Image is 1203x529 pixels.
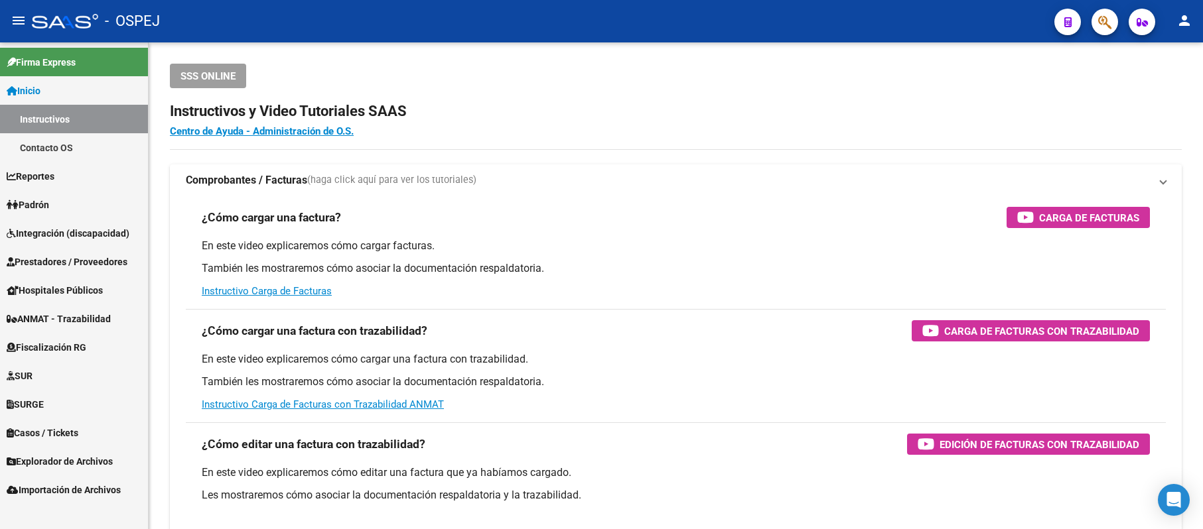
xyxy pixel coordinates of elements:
[7,426,78,440] span: Casos / Tickets
[105,7,160,36] span: - OSPEJ
[7,84,40,98] span: Inicio
[202,352,1150,367] p: En este video explicaremos cómo cargar una factura con trazabilidad.
[180,70,236,82] span: SSS ONLINE
[170,164,1182,196] mat-expansion-panel-header: Comprobantes / Facturas(haga click aquí para ver los tutoriales)
[907,434,1150,455] button: Edición de Facturas con Trazabilidad
[940,436,1139,453] span: Edición de Facturas con Trazabilidad
[7,198,49,212] span: Padrón
[202,488,1150,502] p: Les mostraremos cómo asociar la documentación respaldatoria y la trazabilidad.
[1176,13,1192,29] mat-icon: person
[1039,209,1139,226] span: Carga de Facturas
[912,320,1150,341] button: Carga de Facturas con Trazabilidad
[170,125,354,137] a: Centro de Ayuda - Administración de O.S.
[944,323,1139,339] span: Carga de Facturas con Trazabilidad
[7,283,103,298] span: Hospitales Públicos
[186,173,307,188] strong: Comprobantes / Facturas
[7,169,54,184] span: Reportes
[7,454,113,469] span: Explorador de Archivos
[7,255,127,269] span: Prestadores / Proveedores
[202,285,332,297] a: Instructivo Carga de Facturas
[11,13,27,29] mat-icon: menu
[202,208,341,227] h3: ¿Cómo cargar una factura?
[1007,207,1150,228] button: Carga de Facturas
[202,375,1150,389] p: También les mostraremos cómo asociar la documentación respaldatoria.
[7,226,129,241] span: Integración (discapacidad)
[170,64,246,88] button: SSS ONLINE
[7,483,121,497] span: Importación de Archivos
[202,261,1150,276] p: También les mostraremos cómo asociar la documentación respaldatoria.
[7,340,86,355] span: Fiscalización RG
[7,369,33,383] span: SUR
[202,398,444,410] a: Instructivo Carga de Facturas con Trazabilidad ANMAT
[7,312,111,326] span: ANMAT - Trazabilidad
[7,55,76,70] span: Firma Express
[202,465,1150,480] p: En este video explicaremos cómo editar una factura que ya habíamos cargado.
[202,239,1150,253] p: En este video explicaremos cómo cargar facturas.
[170,99,1182,124] h2: Instructivos y Video Tutoriales SAAS
[7,397,44,412] span: SURGE
[202,322,427,340] h3: ¿Cómo cargar una factura con trazabilidad?
[1158,484,1190,516] div: Open Intercom Messenger
[307,173,476,188] span: (haga click aquí para ver los tutoriales)
[202,435,425,453] h3: ¿Cómo editar una factura con trazabilidad?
